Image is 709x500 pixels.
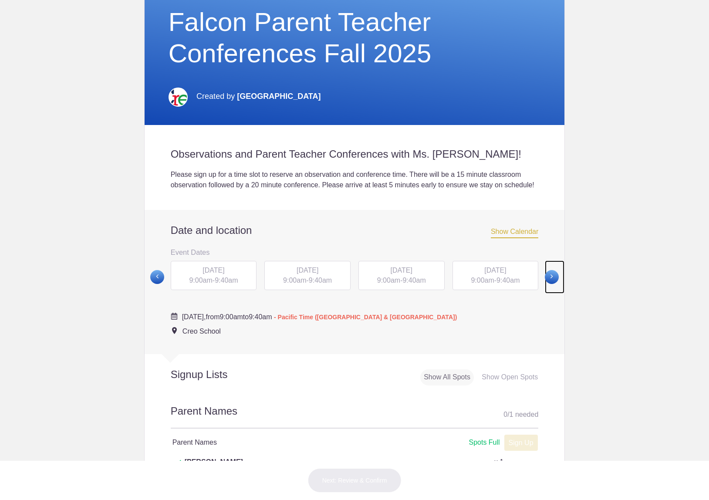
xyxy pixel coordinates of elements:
h2: Signup Lists [145,368,285,381]
img: Creo [169,88,188,107]
span: 9:00am [471,277,494,284]
img: Check dark green [175,460,181,465]
p: Created by [196,87,321,106]
div: Spots Full [469,437,500,448]
div: - [452,261,539,291]
span: 9:40am [496,277,520,284]
div: Show Open Spots [478,369,541,385]
div: Show All Spots [420,369,474,385]
span: / [507,411,509,418]
p: x 1 [494,457,503,467]
span: Creo School [182,328,221,335]
span: from to [182,313,457,321]
span: 9:00am [219,313,243,321]
span: 9:40am [249,313,272,321]
div: - [171,261,257,291]
span: 9:40am [402,277,425,284]
h4: Parent Names [172,437,354,448]
span: [DATE] [391,267,412,274]
button: [DATE] 9:00am-9:40am [170,260,257,291]
span: 9:40am [215,277,238,284]
div: 0 1 needed [503,408,538,421]
span: 9:00am [189,277,212,284]
button: [DATE] 9:00am-9:40am [358,260,445,291]
h1: Falcon Parent Teacher Conferences Fall 2025 [169,7,541,69]
span: [GEOGRAPHIC_DATA] [237,92,321,101]
img: Event location [172,327,177,334]
span: Show Calendar [491,228,538,238]
div: - [264,261,351,291]
span: [DATE] [203,267,224,274]
button: Next: Review & Confirm [308,468,402,493]
h2: Observations and Parent Teacher Conferences with Ms. [PERSON_NAME]! [171,148,539,161]
span: [DATE] [484,267,506,274]
span: [DATE] [297,267,318,274]
span: 9:40am [309,277,332,284]
div: Please sign up for a time slot to reserve an observation and conference time. There will be a 15 ... [171,169,539,190]
div: - [358,261,445,291]
span: - Pacific Time ([GEOGRAPHIC_DATA] & [GEOGRAPHIC_DATA]) [274,314,457,321]
h3: Event Dates [171,246,539,259]
span: [DATE], [182,313,206,321]
h2: Date and location [171,224,539,237]
button: [DATE] 9:00am-9:40am [264,260,351,291]
button: [DATE] 9:00am-9:40am [452,260,539,291]
span: [PERSON_NAME] [185,457,243,478]
h2: Parent Names [171,404,539,429]
span: 9:00am [377,277,400,284]
span: 9:00am [283,277,306,284]
img: Cal purple [171,313,178,320]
